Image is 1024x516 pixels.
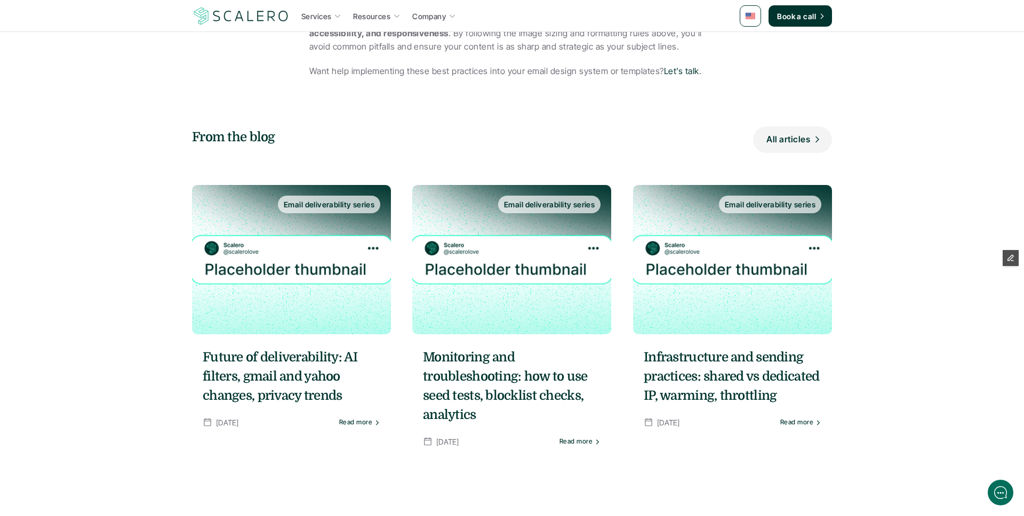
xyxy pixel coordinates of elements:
[203,348,380,405] a: Future of deliverability: AI filters, gmail and yahoo changes, privacy trends
[766,133,810,147] p: All articles
[192,6,290,26] img: Scalero company logotype
[166,363,181,372] g: />
[657,416,680,429] p: [DATE]
[988,480,1013,505] iframe: gist-messenger-bubble-iframe
[192,185,391,334] a: Email deliverability series
[423,348,601,424] a: Monitoring and troubleshooting: how to use seed tests, blocklist checks, analytics
[412,11,446,22] p: Company
[725,199,815,210] p: Email deliverability series
[309,14,686,38] strong: optimized for performance, accessibility, and responsiveness
[664,66,699,76] a: Let’s talk
[780,418,813,426] p: Read more
[339,418,380,426] a: Read more
[353,11,390,22] p: Resources
[633,185,832,334] a: Email deliverability series
[40,21,110,28] div: Back [DATE]
[32,7,200,28] div: [PERSON_NAME]Back [DATE]
[192,127,342,147] h5: From the blog
[769,5,832,27] a: Book a call
[1003,250,1019,266] button: Edit Framer Content
[162,353,185,383] button: />GIF
[216,416,239,429] p: [DATE]
[504,199,595,210] p: Email deliverability series
[40,7,110,19] div: [PERSON_NAME]
[644,348,821,405] a: Infrastructure and sending practices: shared vs dedicated IP, warming, throttling
[89,342,135,349] span: We run on Gist
[753,126,832,153] a: All articles
[339,418,372,426] p: Read more
[301,11,331,22] p: Services
[309,13,715,54] p: Great visuals can elevate your email campaigns, but only if they’re . By following the image sizi...
[777,11,816,22] p: Book a call
[284,199,374,210] p: Email deliverability series
[780,418,821,426] a: Read more
[170,365,178,370] tspan: GIF
[559,438,601,445] a: Read more
[559,438,593,445] p: Read more
[412,185,611,334] a: Email deliverability series
[309,64,715,78] p: Want help implementing these best practices into your email design system or templates? .
[436,435,459,448] p: [DATE]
